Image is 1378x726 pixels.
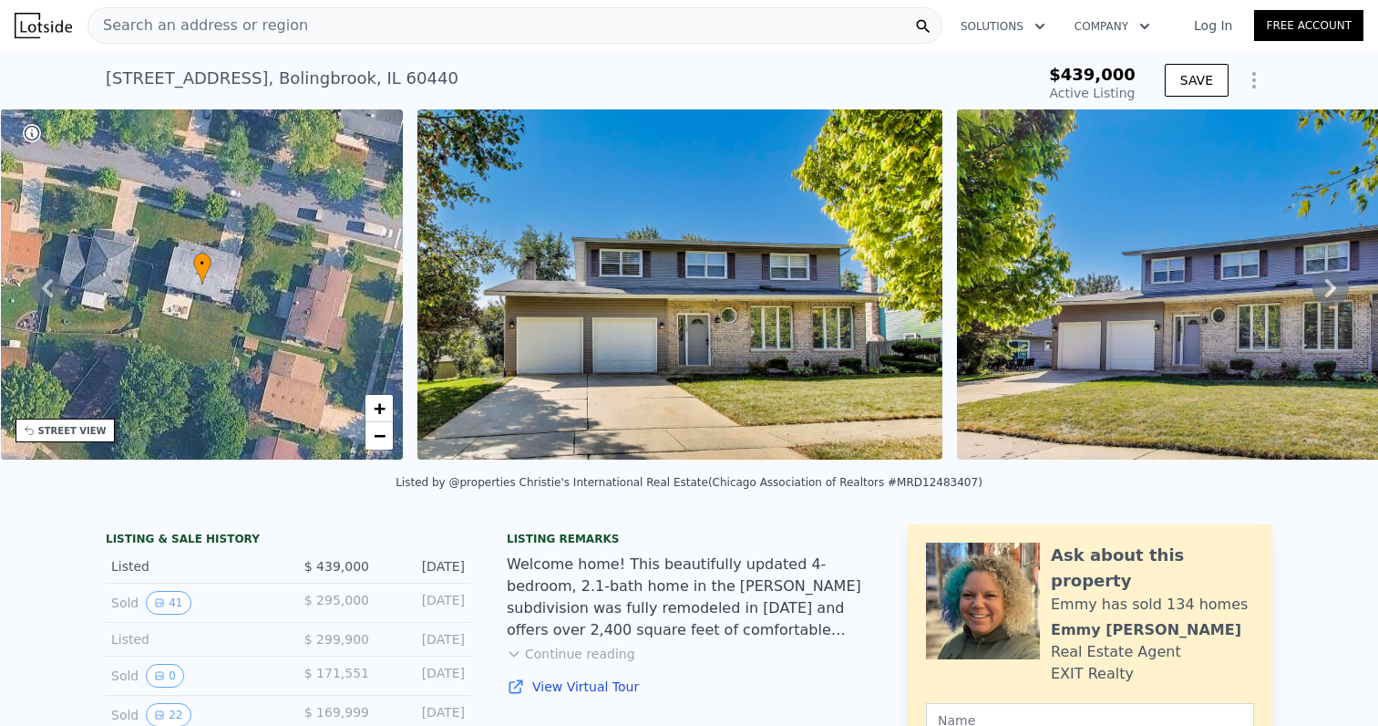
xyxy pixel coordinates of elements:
[507,554,871,641] div: Welcome home! This beautifully updated 4-bedroom, 2.1-bath home in the [PERSON_NAME] subdivision ...
[507,532,871,546] div: Listing remarks
[417,109,942,460] img: Sale: 169853195 Parcel: 27728377
[1060,10,1165,43] button: Company
[384,557,465,576] div: [DATE]
[1236,62,1272,99] button: Show Options
[384,664,465,688] div: [DATE]
[304,632,369,647] span: $ 299,900
[384,591,465,615] div: [DATE]
[1051,663,1134,685] div: EXIT Realty
[111,664,273,688] div: Sold
[1050,86,1136,100] span: Active Listing
[111,591,273,615] div: Sold
[146,664,184,688] button: View historical data
[193,255,211,272] span: •
[111,557,273,576] div: Listed
[946,10,1060,43] button: Solutions
[365,395,393,422] a: Zoom in
[106,66,458,91] div: [STREET_ADDRESS] , Bolingbrook , IL 60440
[1051,543,1254,594] div: Ask about this property
[384,630,465,648] div: [DATE]
[365,422,393,450] a: Zoom out
[1051,619,1241,641] div: Emmy [PERSON_NAME]
[374,397,386,420] span: +
[304,559,369,574] span: $ 439,000
[1172,16,1254,35] a: Log In
[507,645,635,663] button: Continue reading
[15,13,72,38] img: Lotside
[193,253,211,285] div: •
[507,678,871,696] a: View Virtual Tour
[146,591,190,615] button: View historical data
[1051,641,1181,663] div: Real Estate Agent
[396,476,982,489] div: Listed by @properties Christie's International Real Estate (Chicago Association of Realtors #MRD1...
[38,424,107,438] div: STREET VIEW
[1165,64,1229,97] button: SAVE
[304,666,369,680] span: $ 171,551
[1051,594,1248,616] div: Emmy has sold 134 homes
[111,630,273,648] div: Listed
[374,424,386,447] span: −
[304,705,369,720] span: $ 169,999
[106,532,470,550] div: LISTING & SALE HISTORY
[88,15,308,36] span: Search an address or region
[1254,10,1363,41] a: Free Account
[1049,65,1136,84] span: $439,000
[304,593,369,607] span: $ 295,000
